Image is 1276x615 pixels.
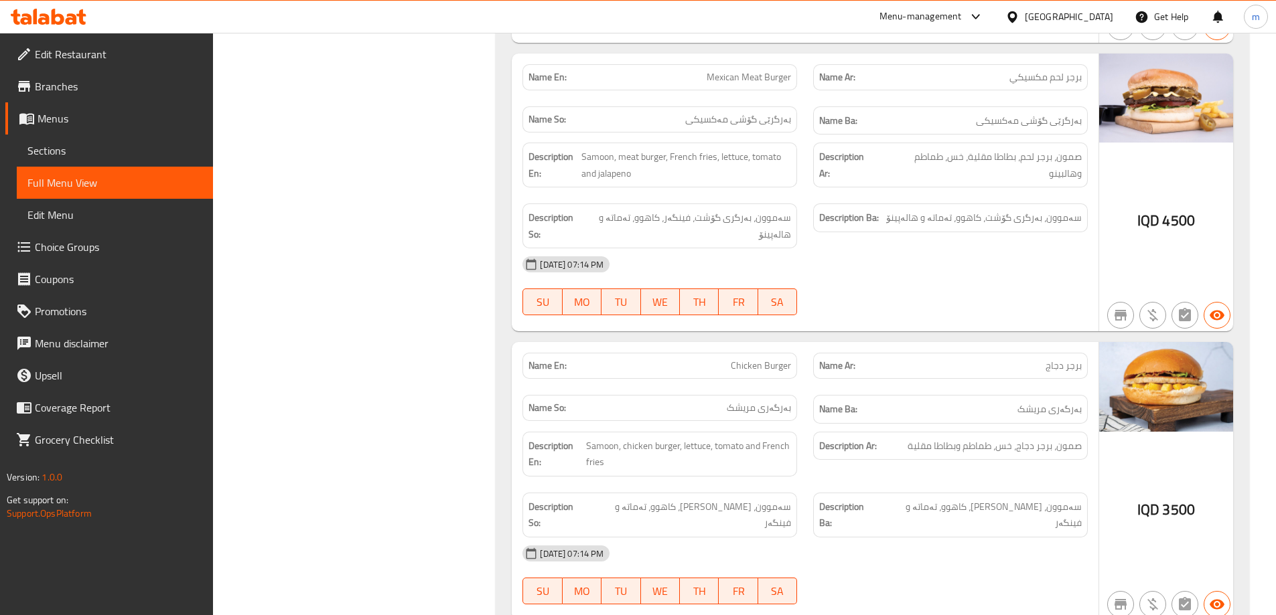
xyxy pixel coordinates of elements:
a: Grocery Checklist [5,424,213,456]
span: FR [724,582,752,601]
button: TU [601,288,640,315]
span: TU [607,292,635,312]
span: Get support on: [7,491,68,509]
div: [GEOGRAPHIC_DATA] [1025,9,1113,24]
button: WE [641,578,680,604]
button: SA [758,288,797,315]
span: TH [685,582,713,601]
a: Menus [5,102,213,135]
strong: Description En: [528,149,578,181]
span: SU [528,582,557,601]
span: Full Menu View [27,175,202,191]
button: TU [601,578,640,604]
button: SU [522,288,562,315]
span: 4500 [1162,207,1195,234]
span: Mexican Meat Burger [707,70,791,84]
a: Upsell [5,359,213,391]
span: TH [685,292,713,312]
span: بەرگەری مریشک [727,401,791,415]
a: Edit Restaurant [5,38,213,70]
span: Sections [27,143,202,159]
strong: Name Ar: [819,70,855,84]
span: SU [528,292,557,312]
span: 1.0.0 [42,468,62,486]
strong: Description Ar: [819,149,877,181]
button: FR [719,578,758,604]
a: Coverage Report [5,391,213,424]
a: Support.OpsPlatform [7,505,92,522]
button: SA [758,578,797,604]
span: صمون، برجر لحم، بطاطا مقلية، خس، طماطم وهالبينو [879,149,1082,181]
span: سەموون، بەرگری گۆشت، فینگەر، کاهوو، تەماتە و هالەپینۆ [585,209,791,242]
span: MO [568,582,596,601]
span: SA [764,292,792,312]
span: بەرگرێی گۆشی مەکسیکی [685,112,791,126]
a: Choice Groups [5,231,213,263]
span: 3500 [1162,497,1195,523]
span: سەموون، [PERSON_NAME]، کاهوو، تەماتە و فینگەر [589,499,791,531]
span: WE [646,292,675,312]
strong: Name So: [528,401,566,415]
button: WE [641,288,680,315]
a: Sections [17,135,213,167]
span: Coverage Report [35,400,202,416]
span: Upsell [35,367,202,383]
span: بەرگرێی گۆشی مەکسیکی [976,112,1082,129]
span: Choice Groups [35,239,202,255]
span: FR [724,292,752,312]
button: SU [522,578,562,604]
span: برجر دجاج [1046,359,1082,373]
strong: Description Ba: [819,209,879,226]
span: WE [646,582,675,601]
span: سەموون، بەرگری گۆشت، کاهوو، تەماتە و هالەپینۆ [886,209,1082,226]
button: Not branch specific item [1107,302,1134,329]
button: MO [563,288,601,315]
strong: Name En: [528,70,567,84]
button: Not has choices [1172,302,1198,329]
strong: Name Ba: [819,112,857,129]
strong: Description En: [528,438,583,470]
img: %D8%A8%D8%B1%D9%83%D8%B1_%D9%84%D8%AD%D9%85_%D9%85%D9%83%D8%B3%D9%8A%D9%83%D9%8A63895382002468550... [1099,54,1233,143]
strong: Description So: [528,209,582,242]
span: Edit Restaurant [35,46,202,62]
button: Purchased item [1139,302,1166,329]
span: [DATE] 07:14 PM [535,547,609,560]
span: [DATE] 07:14 PM [535,258,609,271]
span: صمون، برجر دجاج، خس، طماطم وبطاطا مقلية [908,438,1082,454]
a: Coupons [5,263,213,295]
span: Branches [35,78,202,94]
strong: Description Ba: [819,499,877,531]
strong: Name Ba: [819,401,857,418]
button: FR [719,288,758,315]
span: SA [764,582,792,601]
span: سەموون، بەرگری مریشک، کاهوو، تەماتە و فینگەر [881,499,1082,531]
span: IQD [1137,207,1159,234]
a: Promotions [5,295,213,327]
div: Menu-management [879,9,962,25]
span: بەرگەری مریشک [1017,401,1082,418]
span: Samoon, chicken burger, lettuce, tomato and French fries [586,438,791,470]
a: Full Menu View [17,167,213,199]
button: TH [680,288,719,315]
span: Menu disclaimer [35,335,202,351]
a: Edit Menu [17,199,213,231]
span: Menus [38,110,202,126]
span: Version: [7,468,40,486]
strong: Name So: [528,112,566,126]
span: Grocery Checklist [35,432,202,448]
strong: Name En: [528,359,567,373]
span: Edit Menu [27,207,202,223]
span: Coupons [35,271,202,287]
button: Available [1204,302,1230,329]
span: TU [607,582,635,601]
button: MO [563,578,601,604]
strong: Description Ar: [819,438,877,454]
a: Menu disclaimer [5,327,213,359]
strong: Name Ar: [819,359,855,373]
span: برجر لحم مكسيكي [1009,70,1082,84]
button: TH [680,578,719,604]
strong: Description So: [528,499,587,531]
span: MO [568,292,596,312]
a: Branches [5,70,213,102]
img: %D8%A8%D8%B1%D9%83%D8%B1_%D8%AF%D8%AC%D8%A7%D8%AC_%D9%83%D9%84%D8%A7%D8%B3%D9%8363895374721527500... [1099,342,1233,431]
